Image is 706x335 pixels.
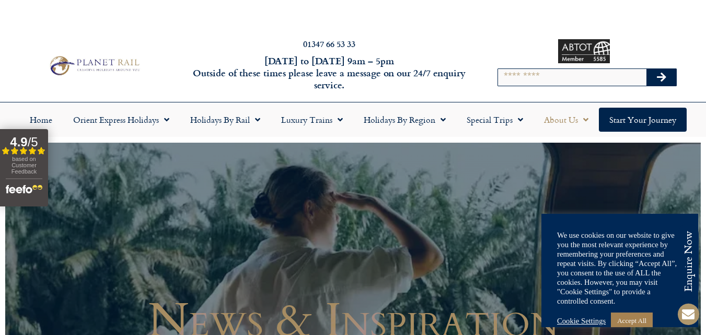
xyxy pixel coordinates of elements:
[5,108,701,132] nav: Menu
[557,230,682,306] div: We use cookies on our website to give you the most relevant experience by remembering your prefer...
[46,54,142,77] img: Planet Rail Train Holidays Logo
[456,108,534,132] a: Special Trips
[303,38,355,50] a: 01347 66 53 33
[191,55,468,91] h6: [DATE] to [DATE] 9am – 5pm Outside of these times please leave a message on our 24/7 enquiry serv...
[534,108,599,132] a: About Us
[180,108,271,132] a: Holidays by Rail
[271,108,353,132] a: Luxury Trains
[611,313,653,329] a: Accept All
[63,108,180,132] a: Orient Express Holidays
[599,108,687,132] a: Start your Journey
[353,108,456,132] a: Holidays by Region
[19,108,63,132] a: Home
[557,316,606,326] a: Cookie Settings
[646,69,677,86] button: Search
